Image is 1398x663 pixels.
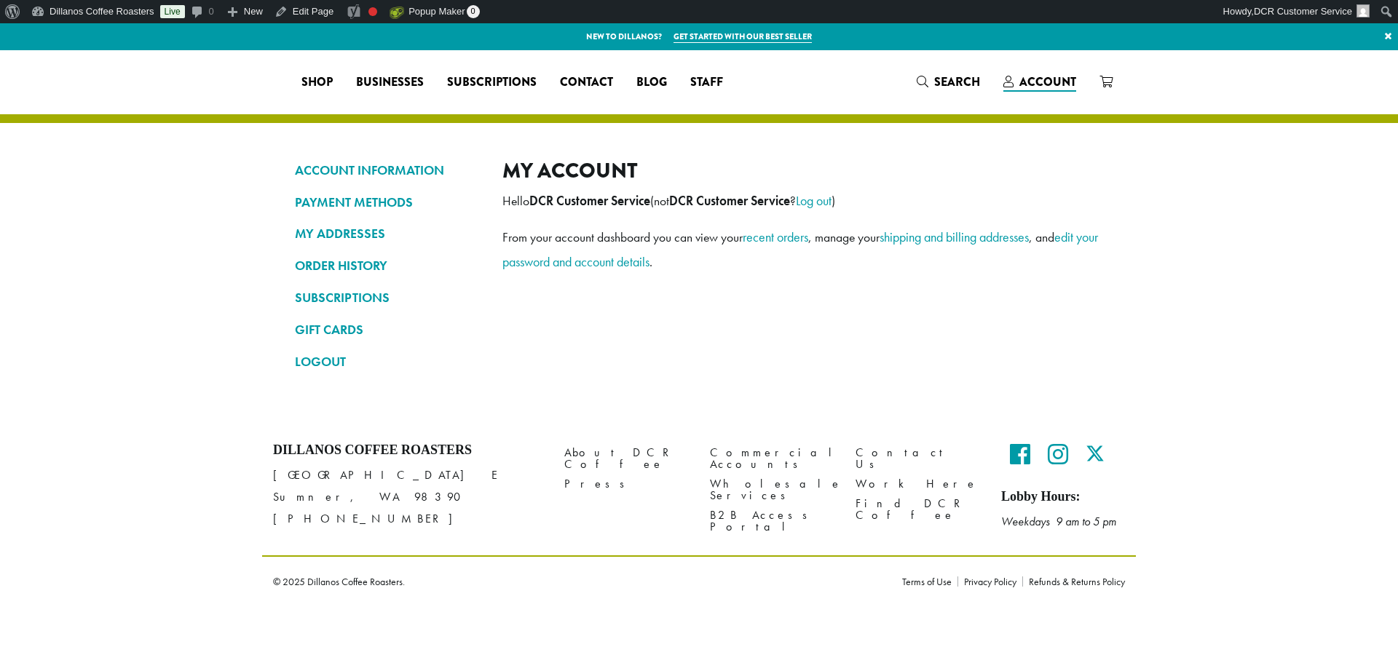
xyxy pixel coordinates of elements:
a: Live [160,5,185,18]
a: × [1378,23,1398,49]
a: PAYMENT METHODS [295,190,481,215]
a: Staff [679,71,735,94]
div: Focus keyphrase not set [368,7,377,16]
p: Hello (not ? ) [502,188,1103,213]
strong: DCR Customer Service [669,193,790,209]
a: Shop [290,71,344,94]
a: ORDER HISTORY [295,253,481,278]
a: Find DCR Coffee [856,494,979,525]
h4: Dillanos Coffee Roasters [273,442,542,458]
a: ACCOUNT INFORMATION [295,158,481,183]
span: Businesses [356,74,424,92]
a: Privacy Policy [957,576,1022,587]
span: 0 [467,5,480,18]
span: Subscriptions [447,74,537,92]
span: Shop [301,74,333,92]
a: Log out [796,192,832,209]
a: Contact Us [856,442,979,474]
a: GIFT CARDS [295,317,481,342]
span: Search [934,74,980,90]
a: Wholesale Services [710,475,834,506]
a: Press [564,475,688,494]
p: © 2025 Dillanos Coffee Roasters. [273,576,880,587]
a: SUBSCRIPTIONS [295,285,481,310]
h5: Lobby Hours: [1001,489,1125,505]
a: About DCR Coffee [564,442,688,474]
a: Work Here [856,475,979,494]
a: LOGOUT [295,349,481,374]
strong: DCR Customer Service [529,193,650,209]
a: B2B Access Portal [710,506,834,537]
span: Contact [560,74,613,92]
span: Account [1019,74,1076,90]
em: Weekdays 9 am to 5 pm [1001,514,1116,529]
a: recent orders [743,229,808,245]
nav: Account pages [295,158,481,386]
a: MY ADDRESSES [295,221,481,246]
a: shipping and billing addresses [880,229,1029,245]
a: Search [905,70,992,94]
p: [GEOGRAPHIC_DATA] E Sumner, WA 98390 [PHONE_NUMBER] [273,464,542,530]
h2: My account [502,158,1103,183]
a: Terms of Use [902,576,957,587]
span: DCR Customer Service [1254,6,1352,17]
span: Staff [690,74,723,92]
a: Refunds & Returns Policy [1022,576,1125,587]
p: From your account dashboard you can view your , manage your , and . [502,225,1103,274]
span: Blog [636,74,667,92]
a: Commercial Accounts [710,442,834,474]
a: Get started with our best seller [674,31,812,43]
